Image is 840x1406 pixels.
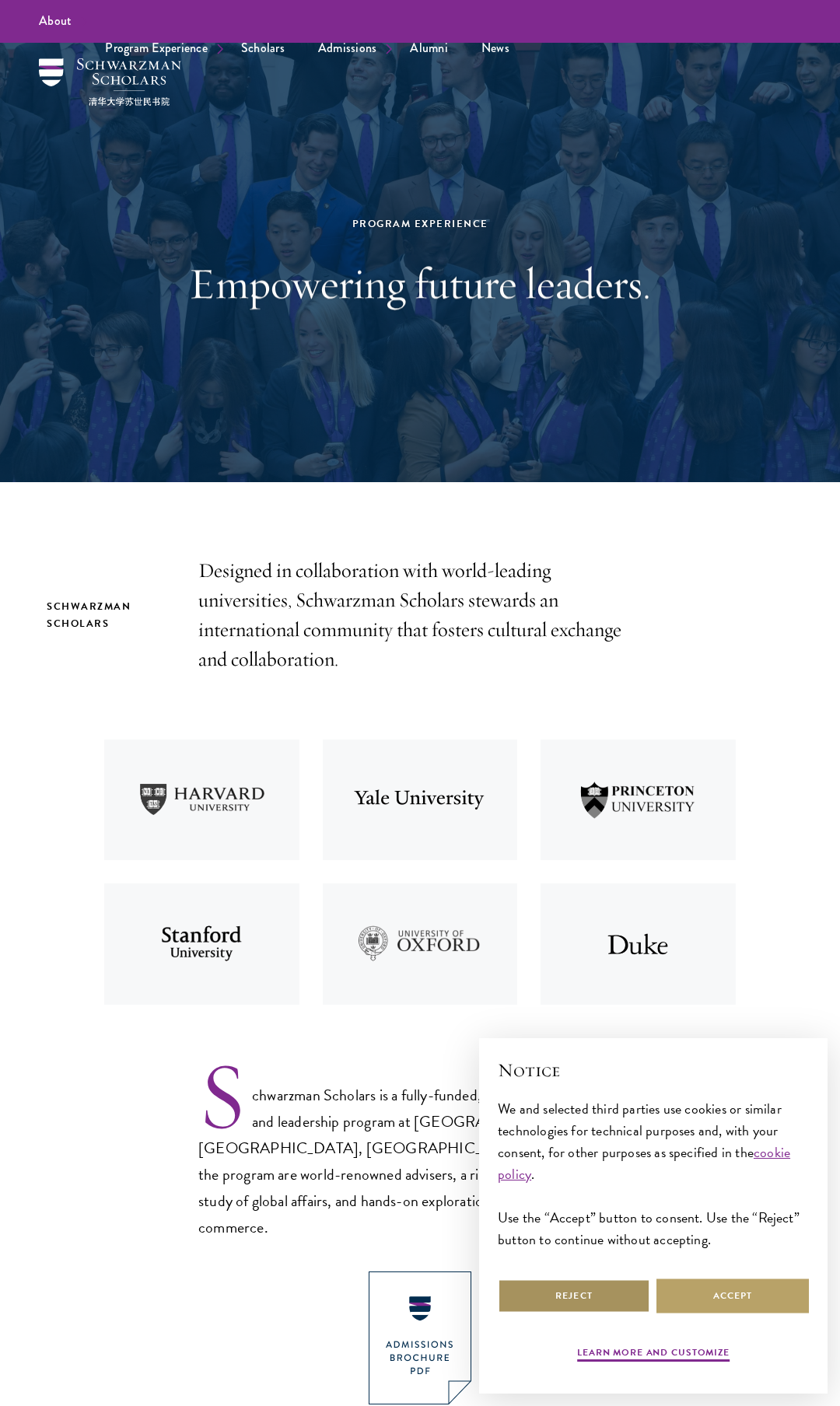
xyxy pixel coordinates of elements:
[577,1345,730,1364] button: Learn more and customize
[466,27,525,70] a: News
[303,27,393,70] a: Admissions
[89,27,223,70] a: Program Experience
[39,58,181,106] img: Schwarzman Scholars
[498,1142,790,1184] a: cookie policy
[152,256,688,310] h1: Empowering future leaders.
[498,1057,809,1083] h2: Notice
[498,1098,809,1251] div: We and selected third parties use cookies or similar technologies for technical purposes and, wit...
[152,215,688,233] div: Program Experience
[226,27,300,70] a: Scholars
[198,1058,642,1240] p: Schwarzman Scholars is a fully-funded, one-year master’s degree and leadership program at [GEOGRA...
[498,1278,650,1313] button: Reject
[47,598,167,632] h2: Schwarzman Scholars
[198,556,642,674] p: Designed in collaboration with world-leading universities, Schwarzman Scholars stewards an intern...
[656,1278,809,1313] button: Accept
[394,27,464,70] a: Alumni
